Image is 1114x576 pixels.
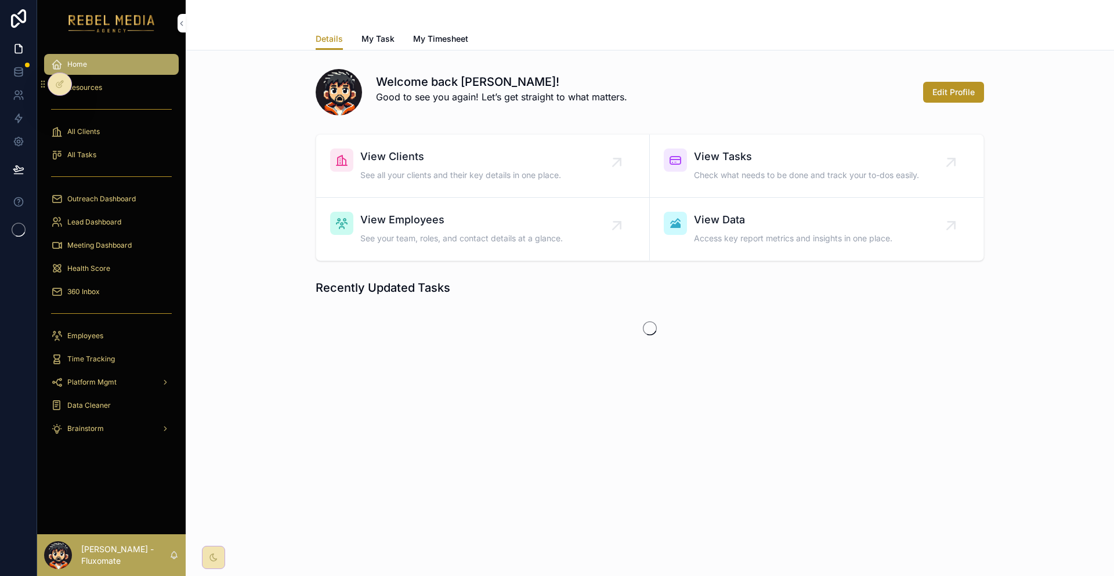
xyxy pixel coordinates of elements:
[694,169,919,181] span: Check what needs to be done and track your to-dos easily.
[376,90,627,104] p: Good to see you again! Let’s get straight to what matters.
[413,28,468,52] a: My Timesheet
[923,82,984,103] button: Edit Profile
[650,135,983,198] a: View TasksCheck what needs to be done and track your to-dos easily.
[44,121,179,142] a: All Clients
[44,189,179,209] a: Outreach Dashboard
[316,198,650,260] a: View EmployeesSee your team, roles, and contact details at a glance.
[316,33,343,45] span: Details
[67,127,100,136] span: All Clients
[81,544,169,567] p: [PERSON_NAME] - Fluxomate
[67,150,96,160] span: All Tasks
[44,349,179,369] a: Time Tracking
[44,281,179,302] a: 360 Inbox
[360,169,561,181] span: See all your clients and their key details in one place.
[694,148,919,165] span: View Tasks
[68,14,155,32] img: App logo
[67,194,136,204] span: Outreach Dashboard
[361,28,395,52] a: My Task
[67,60,87,69] span: Home
[360,148,561,165] span: View Clients
[67,378,117,387] span: Platform Mgmt
[44,77,179,98] a: Resources
[316,280,450,296] h1: Recently Updated Tasks
[932,86,975,98] span: Edit Profile
[67,83,102,92] span: Resources
[67,287,100,296] span: 360 Inbox
[44,144,179,165] a: All Tasks
[44,395,179,416] a: Data Cleaner
[694,212,892,228] span: View Data
[67,241,132,250] span: Meeting Dashboard
[44,212,179,233] a: Lead Dashboard
[67,354,115,364] span: Time Tracking
[316,28,343,50] a: Details
[67,264,110,273] span: Health Score
[67,218,121,227] span: Lead Dashboard
[44,258,179,279] a: Health Score
[361,33,395,45] span: My Task
[67,401,111,410] span: Data Cleaner
[44,325,179,346] a: Employees
[376,74,627,90] h1: Welcome back [PERSON_NAME]!
[37,46,186,452] div: scrollable content
[650,198,983,260] a: View DataAccess key report metrics and insights in one place.
[360,233,563,244] span: See your team, roles, and contact details at a glance.
[360,212,563,228] span: View Employees
[44,235,179,256] a: Meeting Dashboard
[413,33,468,45] span: My Timesheet
[694,233,892,244] span: Access key report metrics and insights in one place.
[316,135,650,198] a: View ClientsSee all your clients and their key details in one place.
[67,331,103,340] span: Employees
[44,372,179,393] a: Platform Mgmt
[44,54,179,75] a: Home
